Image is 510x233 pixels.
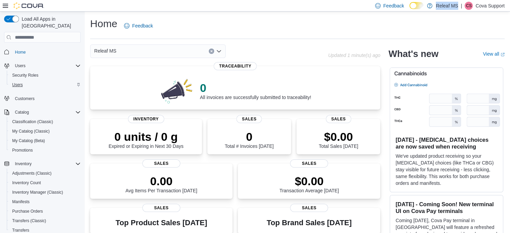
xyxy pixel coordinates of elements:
[12,160,34,168] button: Inventory
[12,62,81,70] span: Users
[7,216,83,226] button: Transfers (Classic)
[12,228,29,233] span: Transfers
[7,136,83,145] button: My Catalog (Beta)
[12,180,41,186] span: Inventory Count
[15,161,32,167] span: Inventory
[383,2,404,9] span: Feedback
[90,17,117,31] h1: Home
[395,136,497,150] h3: [DATE] - [MEDICAL_DATA] choices are now saved when receiving
[9,188,66,196] a: Inventory Manager (Classic)
[108,130,183,149] div: Expired or Expiring in Next 30 Days
[94,47,116,55] span: Releaf MS
[9,217,49,225] a: Transfers (Classic)
[9,169,81,177] span: Adjustments (Classic)
[12,119,53,124] span: Classification (Classic)
[1,159,83,169] button: Inventory
[7,188,83,197] button: Inventory Manager (Classic)
[436,2,458,10] p: Releaf MS
[483,51,505,57] a: View allExternal link
[12,218,46,224] span: Transfers (Classic)
[7,207,83,216] button: Purchase Orders
[7,145,83,155] button: Promotions
[12,108,81,116] span: Catalog
[9,127,81,135] span: My Catalog (Classic)
[9,198,81,206] span: Manifests
[12,62,28,70] button: Users
[280,174,339,193] div: Transaction Average [DATE]
[142,159,180,168] span: Sales
[9,127,53,135] a: My Catalog (Classic)
[116,219,207,227] h3: Top Product Sales [DATE]
[121,19,156,33] a: Feedback
[267,219,352,227] h3: Top Brand Sales [DATE]
[12,47,81,56] span: Home
[1,61,83,71] button: Users
[142,204,180,212] span: Sales
[15,63,25,69] span: Users
[12,160,81,168] span: Inventory
[12,108,32,116] button: Catalog
[7,169,83,178] button: Adjustments (Classic)
[290,159,328,168] span: Sales
[15,50,26,55] span: Home
[216,48,222,54] button: Open list of options
[280,174,339,188] p: $0.00
[7,197,83,207] button: Manifests
[9,81,25,89] a: Users
[9,137,81,145] span: My Catalog (Beta)
[132,22,153,29] span: Feedback
[12,82,23,88] span: Users
[1,47,83,57] button: Home
[108,130,183,143] p: 0 units / 0 g
[9,179,81,187] span: Inventory Count
[12,190,63,195] span: Inventory Manager (Classic)
[9,169,54,177] a: Adjustments (Classic)
[200,81,311,100] div: All invoices are successfully submitted to traceability!
[9,146,81,154] span: Promotions
[19,16,81,29] span: Load All Apps in [GEOGRAPHIC_DATA]
[501,53,505,57] svg: External link
[214,62,257,70] span: Traceability
[465,2,473,10] div: Cova Support
[9,118,56,126] a: Classification (Classic)
[14,2,44,9] img: Cova
[9,207,81,215] span: Purchase Orders
[409,2,424,9] input: Dark Mode
[12,199,29,205] span: Manifests
[15,110,29,115] span: Catalog
[12,209,43,214] span: Purchase Orders
[125,174,197,193] div: Avg Items Per Transaction [DATE]
[7,117,83,127] button: Classification (Classic)
[7,178,83,188] button: Inventory Count
[12,95,37,103] a: Customers
[1,94,83,103] button: Customers
[9,71,41,79] a: Security Roles
[319,130,358,143] p: $0.00
[395,201,497,214] h3: [DATE] - Coming Soon! New terminal UI on Cova Pay terminals
[475,2,505,10] p: Cova Support
[9,118,81,126] span: Classification (Classic)
[7,127,83,136] button: My Catalog (Classic)
[9,188,81,196] span: Inventory Manager (Classic)
[200,81,311,95] p: 0
[12,94,81,103] span: Customers
[209,48,214,54] button: Clear input
[328,53,380,58] p: Updated 1 minute(s) ago
[9,137,48,145] a: My Catalog (Beta)
[7,71,83,80] button: Security Roles
[12,129,50,134] span: My Catalog (Classic)
[9,179,44,187] a: Inventory Count
[9,71,81,79] span: Security Roles
[125,174,197,188] p: 0.00
[9,81,81,89] span: Users
[12,48,28,56] a: Home
[237,115,262,123] span: Sales
[395,153,497,187] p: We've updated product receiving so your [MEDICAL_DATA] choices (like THCa or CBG) stay visible fo...
[15,96,35,101] span: Customers
[9,207,46,215] a: Purchase Orders
[12,138,45,143] span: My Catalog (Beta)
[388,48,438,59] h2: What's new
[128,115,164,123] span: Inventory
[9,146,36,154] a: Promotions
